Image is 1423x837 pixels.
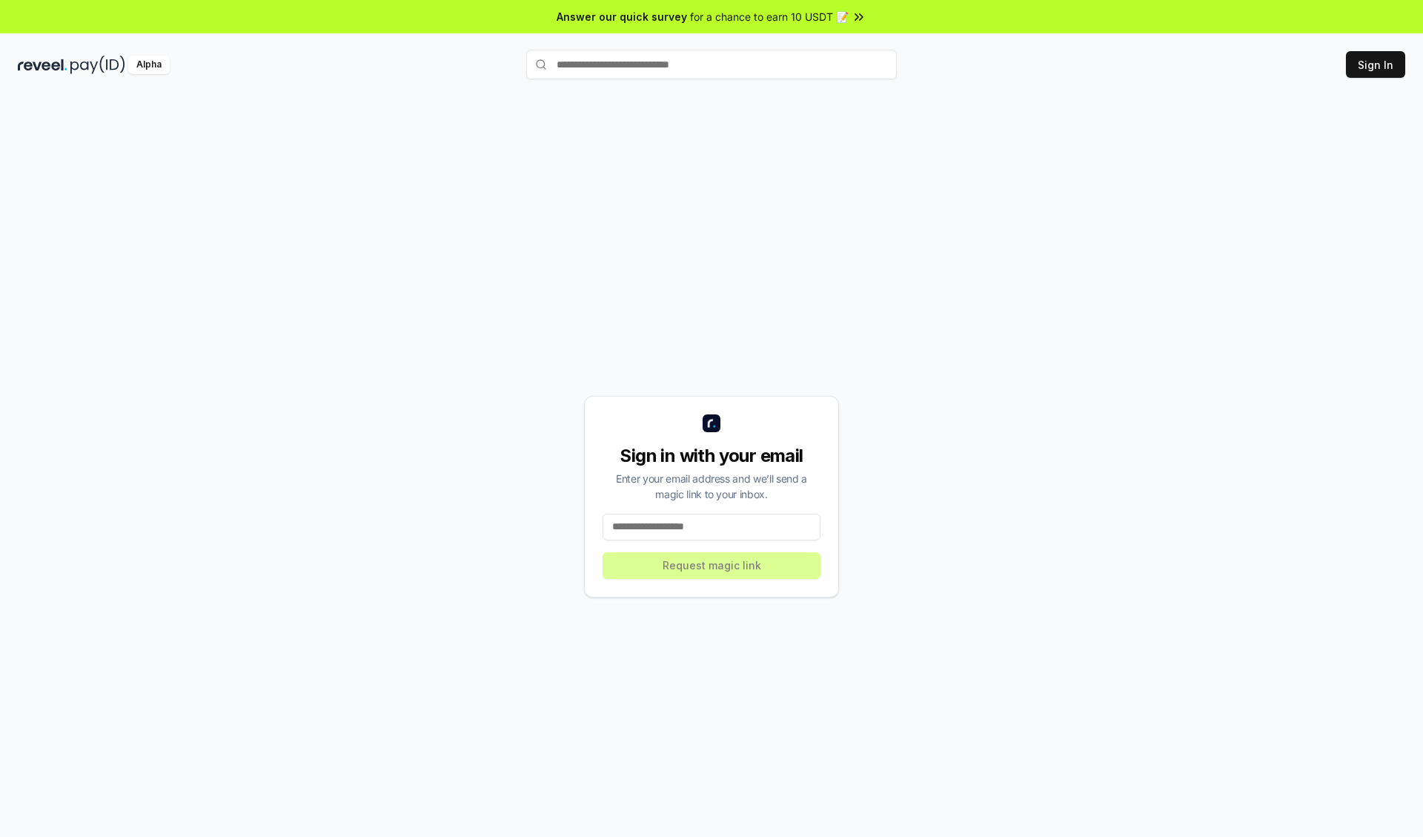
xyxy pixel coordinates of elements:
span: Answer our quick survey [557,9,687,24]
div: Enter your email address and we’ll send a magic link to your inbox. [603,471,820,502]
img: reveel_dark [18,56,67,74]
button: Sign In [1346,51,1405,78]
div: Sign in with your email [603,444,820,468]
img: pay_id [70,56,125,74]
img: logo_small [703,414,720,432]
span: for a chance to earn 10 USDT 📝 [690,9,849,24]
div: Alpha [128,56,170,74]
